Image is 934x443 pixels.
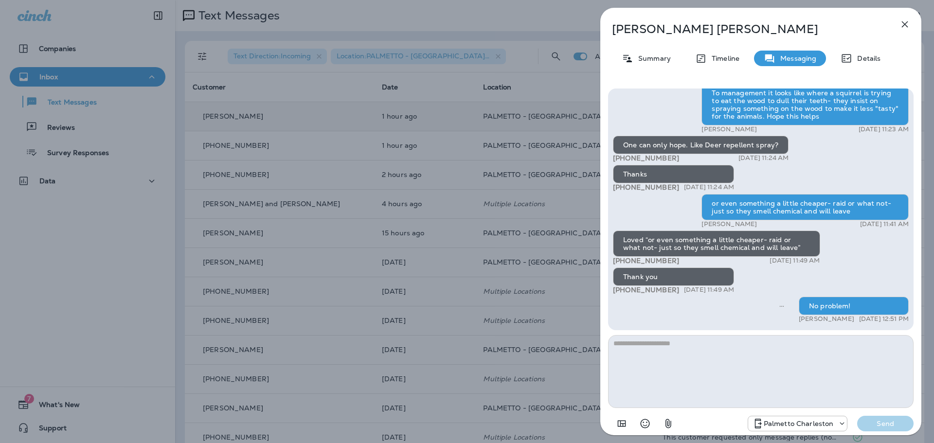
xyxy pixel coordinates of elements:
p: Details [852,54,880,62]
div: To management it looks like where a squirrel is trying to eat the wood to dull their teeth- they ... [701,84,909,125]
p: [DATE] 11:49 AM [684,286,734,294]
p: [PERSON_NAME] [701,125,757,133]
div: Thanks [613,165,734,183]
span: [PHONE_NUMBER] [613,285,679,294]
span: [PHONE_NUMBER] [613,256,679,265]
span: [PHONE_NUMBER] [613,183,679,192]
div: or even something a little cheaper- raid or what not- just so they smell chemical and will leave [701,194,909,220]
p: [PERSON_NAME] [701,220,757,228]
p: [DATE] 11:23 AM [859,125,909,133]
button: Add in a premade template [612,414,631,433]
div: No problem! [799,297,909,315]
p: Summary [633,54,671,62]
p: [DATE] 11:24 AM [738,154,789,162]
div: Thank you [613,267,734,286]
p: Timeline [707,54,739,62]
span: Sent [779,301,784,310]
p: [DATE] 11:49 AM [770,257,820,265]
p: [DATE] 11:41 AM [860,220,909,228]
button: Select an emoji [635,414,655,433]
p: [DATE] 11:24 AM [684,183,734,191]
span: [PHONE_NUMBER] [613,154,679,162]
div: +1 (843) 277-8322 [748,418,847,429]
p: [PERSON_NAME] [799,315,854,323]
p: [PERSON_NAME] [PERSON_NAME] [612,22,878,36]
div: One can only hope. Like Deer repellent spray? [613,136,789,154]
p: [DATE] 12:51 PM [859,315,909,323]
p: Palmetto Charleston [764,420,834,427]
p: Messaging [775,54,816,62]
div: Loved “or even something a little cheaper- raid or what not- just so they smell chemical and will... [613,230,820,257]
